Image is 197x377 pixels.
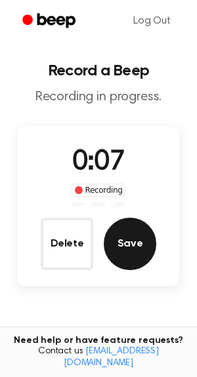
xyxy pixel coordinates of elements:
p: Recording in progress. [11,89,186,106]
span: 0:07 [72,149,125,176]
a: Beep [13,9,87,34]
button: Save Audio Record [104,218,156,270]
div: Recording [72,184,126,197]
a: [EMAIL_ADDRESS][DOMAIN_NAME] [64,347,159,368]
h1: Record a Beep [11,63,186,79]
span: Contact us [8,346,189,369]
button: Delete Audio Record [41,218,93,270]
a: Log Out [120,5,184,37]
